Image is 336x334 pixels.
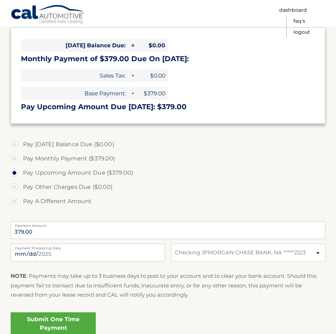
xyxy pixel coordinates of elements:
[11,152,325,166] label: Pay Monthly Payment ($379.00)
[129,87,136,100] span: +
[11,244,165,249] label: Payment Processing Date
[136,39,168,52] span: $0.00
[11,272,26,279] strong: NOTE
[129,69,136,82] span: +
[11,244,165,261] input: Payment Date
[21,87,128,100] span: Base Payment:
[11,180,325,194] label: Pay Other Charges Due ($0.00)
[11,194,325,208] label: Pay A Different Amount
[11,166,325,180] label: Pay Upcoming Amount Due ($379.00)
[11,137,325,152] label: Pay [DATE] Balance Due ($0.00)
[279,5,307,16] a: Dashboard
[136,87,168,100] span: $379.00
[21,54,315,63] h3: Monthly Payment of $379.00 Due On [DATE]:
[136,69,168,82] span: $0.00
[11,221,325,239] input: Payment Amount
[11,221,325,227] label: Payment Amount
[21,39,128,52] span: [DATE] Balance Due:
[21,69,128,82] span: Sales Tax:
[293,16,305,27] a: FAQ's
[21,102,315,111] h3: Pay Upcoming Amount Due [DATE]: $379.00
[11,5,85,25] a: Cal Automotive
[129,39,136,52] span: =
[293,27,310,38] a: Logout
[11,271,325,299] p: : Payments may take up to 3 business days to post to your account and to clear your bank account....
